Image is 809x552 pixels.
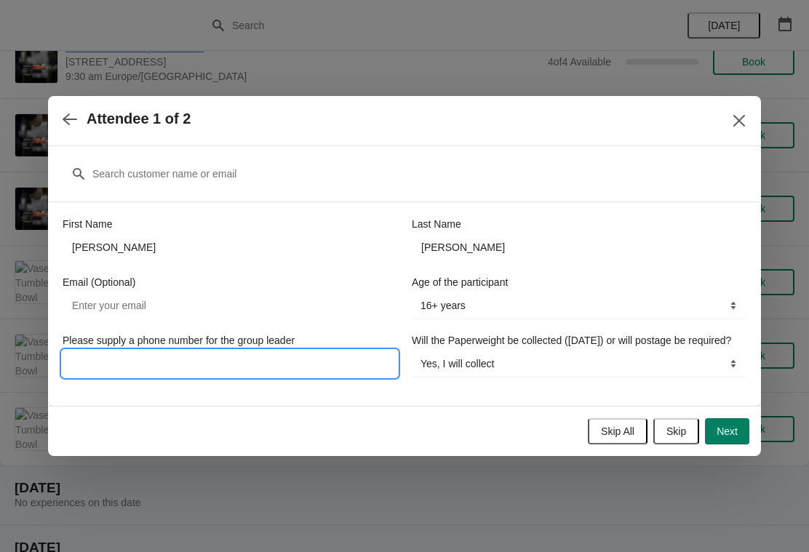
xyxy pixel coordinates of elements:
input: Smith [412,234,746,260]
label: Age of the participant [412,275,508,289]
button: Skip [653,418,699,444]
label: Last Name [412,217,461,231]
label: Email (Optional) [63,275,135,289]
button: Close [726,108,752,134]
input: John [63,234,397,260]
h2: Attendee 1 of 2 [87,111,191,127]
button: Next [705,418,749,444]
span: Next [717,425,738,437]
input: Enter your email [63,292,397,319]
label: Will the Paperweight be collected ([DATE]) or will postage be required? [412,333,731,348]
span: Skip All [601,425,634,437]
label: First Name [63,217,112,231]
input: Search customer name or email [92,161,746,187]
label: Please supply a phone number for the group leader [63,333,295,348]
button: Skip All [588,418,647,444]
span: Skip [666,425,686,437]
